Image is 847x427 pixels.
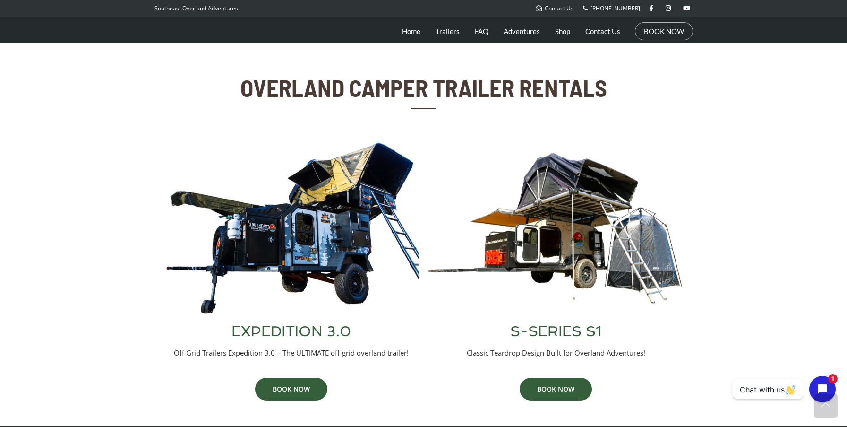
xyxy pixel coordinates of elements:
a: FAQ [475,19,488,43]
a: BOOK NOW [520,378,592,401]
img: Off Grid Trailers Expedition 3.0 Overland Trailer Full Setup [164,141,419,315]
a: Trailers [436,19,460,43]
p: Southeast Overland Adventures [154,2,238,15]
p: Classic Teardrop Design Built for Overland Adventures! [428,348,684,358]
p: Off Grid Trailers Expedition 3.0 – The ULTIMATE off-grid overland trailer! [164,348,419,358]
a: [PHONE_NUMBER] [583,4,640,12]
h3: S-SERIES S1 [428,324,684,339]
a: Adventures [504,19,540,43]
h2: OVERLAND CAMPER TRAILER RENTALS [238,75,609,101]
h3: EXPEDITION 3.0 [164,324,419,339]
a: BOOK NOW [644,26,684,36]
span: [PHONE_NUMBER] [590,4,640,12]
a: Contact Us [585,19,620,43]
img: Southeast Overland Adventures S-Series S1 Overland Trailer Full Setup [428,141,684,315]
span: Contact Us [545,4,573,12]
a: Home [402,19,420,43]
a: Contact Us [536,4,573,12]
a: BOOK NOW [255,378,327,401]
a: Shop [555,19,570,43]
